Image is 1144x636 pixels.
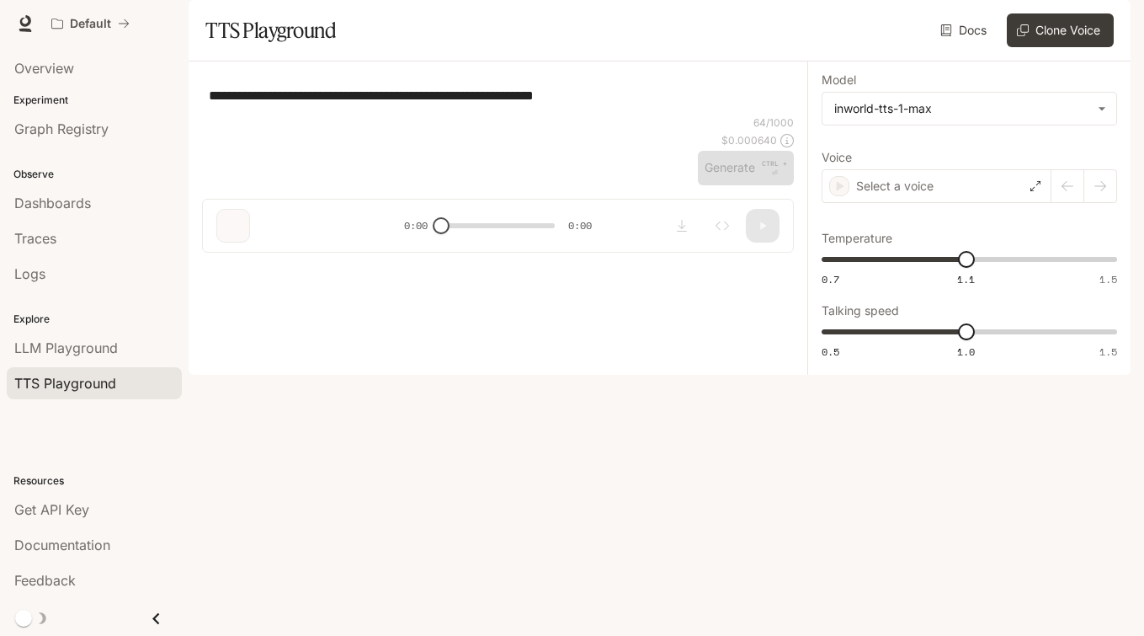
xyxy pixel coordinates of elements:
p: $ 0.000640 [721,133,777,147]
p: 64 / 1000 [753,115,794,130]
div: inworld-tts-1-max [822,93,1116,125]
span: 1.0 [957,345,975,359]
span: 1.5 [1099,345,1117,359]
p: Select a voice [856,178,934,195]
h1: TTS Playground [205,13,336,47]
p: Talking speed [822,305,899,317]
button: Clone Voice [1007,13,1114,47]
span: 1.1 [957,272,975,286]
p: Default [70,17,111,31]
p: Temperature [822,232,892,244]
a: Docs [937,13,993,47]
button: All workspaces [44,7,137,40]
span: 0.5 [822,345,839,359]
span: 1.5 [1099,272,1117,286]
span: 0.7 [822,272,839,286]
p: Model [822,74,856,86]
p: Voice [822,152,852,163]
div: inworld-tts-1-max [834,100,1089,117]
